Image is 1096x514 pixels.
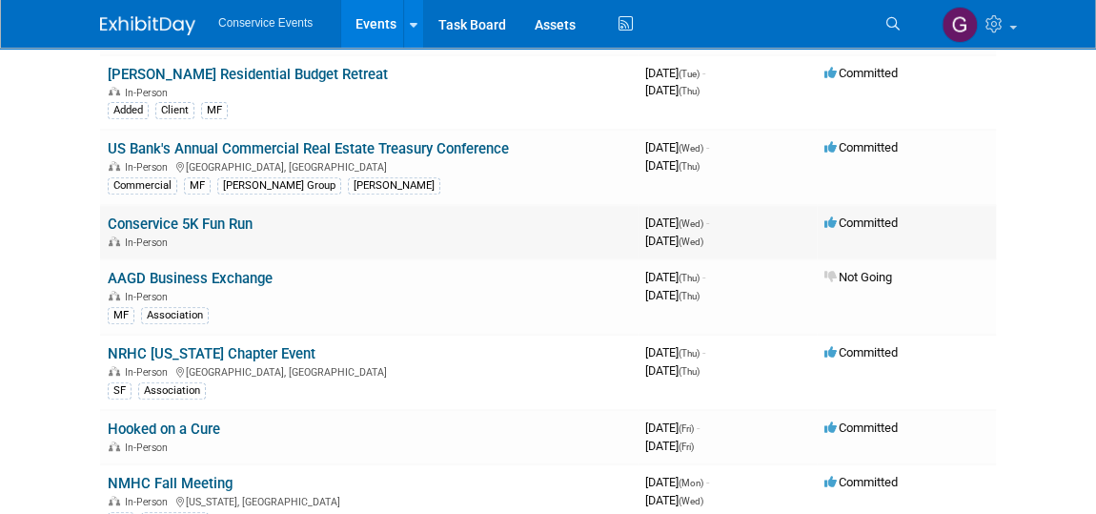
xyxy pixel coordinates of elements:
span: (Thu) [679,291,700,301]
a: AAGD Business Exchange [108,270,273,287]
span: (Thu) [679,348,700,359]
span: [DATE] [645,439,694,453]
a: NMHC Fall Meeting [108,475,233,492]
span: (Wed) [679,143,703,154]
div: Association [138,382,206,400]
span: Committed [824,140,898,154]
span: Committed [824,421,898,435]
span: [DATE] [645,140,709,154]
span: (Thu) [679,273,700,283]
span: Committed [824,216,898,230]
span: (Fri) [679,442,694,452]
span: - [706,216,709,230]
span: [DATE] [645,158,700,173]
span: In-Person [125,236,173,249]
div: [PERSON_NAME] [348,177,440,195]
div: Association [141,307,209,324]
span: In-Person [125,442,173,454]
a: US Bank's Annual Commercial Real Estate Treasury Conference [108,140,509,157]
span: (Thu) [679,86,700,96]
span: (Mon) [679,478,703,488]
img: In-Person Event [109,291,120,300]
span: (Fri) [679,423,694,434]
div: Commercial [108,177,177,195]
span: - [697,421,700,435]
a: [PERSON_NAME] Residential Budget Retreat [108,66,388,83]
div: Client [155,102,194,119]
span: In-Person [125,496,173,508]
span: [DATE] [645,234,703,248]
a: Hooked on a Cure [108,421,220,438]
span: [DATE] [645,345,705,360]
div: [US_STATE], [GEOGRAPHIC_DATA] [108,493,630,508]
span: - [702,345,705,360]
span: Committed [824,345,898,360]
div: Added [108,102,149,119]
a: NRHC [US_STATE] Chapter Event [108,345,315,362]
img: In-Person Event [109,442,120,451]
span: [DATE] [645,421,700,435]
span: (Thu) [679,366,700,377]
span: - [706,475,709,489]
div: MF [184,177,211,195]
div: [GEOGRAPHIC_DATA], [GEOGRAPHIC_DATA] [108,158,630,174]
img: ExhibitDay [100,16,195,35]
span: (Wed) [679,218,703,229]
span: Not Going [824,270,892,284]
span: [DATE] [645,288,700,302]
img: In-Person Event [109,161,120,171]
span: In-Person [125,366,173,379]
span: (Wed) [679,496,703,506]
a: Conservice 5K Fun Run [108,216,253,233]
div: MF [201,102,228,119]
img: In-Person Event [109,366,120,376]
img: Gayle Reese [942,7,978,43]
div: [GEOGRAPHIC_DATA], [GEOGRAPHIC_DATA] [108,363,630,379]
div: MF [108,307,134,324]
span: Committed [824,66,898,80]
span: In-Person [125,87,173,99]
span: [DATE] [645,66,705,80]
div: SF [108,382,132,400]
span: [DATE] [645,493,703,507]
span: Conservice Events [218,16,313,30]
span: In-Person [125,291,173,303]
img: In-Person Event [109,236,120,246]
img: In-Person Event [109,496,120,505]
span: In-Person [125,161,173,174]
span: Committed [824,475,898,489]
span: [DATE] [645,363,700,378]
span: - [702,270,705,284]
div: [PERSON_NAME] Group [217,177,341,195]
span: [DATE] [645,83,700,97]
span: (Wed) [679,236,703,247]
img: In-Person Event [109,87,120,96]
span: (Thu) [679,161,700,172]
span: (Tue) [679,69,700,79]
span: [DATE] [645,216,709,230]
span: - [706,140,709,154]
span: [DATE] [645,270,705,284]
span: [DATE] [645,475,709,489]
span: - [702,66,705,80]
